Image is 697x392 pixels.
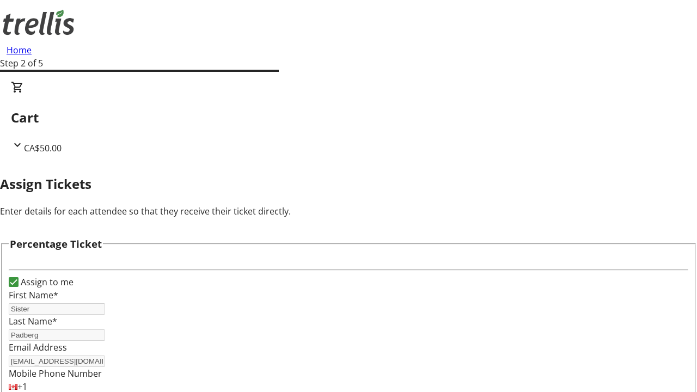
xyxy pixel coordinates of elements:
[10,236,102,252] h3: Percentage Ticket
[9,315,57,327] label: Last Name*
[19,275,74,289] label: Assign to me
[11,108,686,127] h2: Cart
[9,289,58,301] label: First Name*
[24,142,62,154] span: CA$50.00
[11,81,686,155] div: CartCA$50.00
[9,367,102,379] label: Mobile Phone Number
[9,341,67,353] label: Email Address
